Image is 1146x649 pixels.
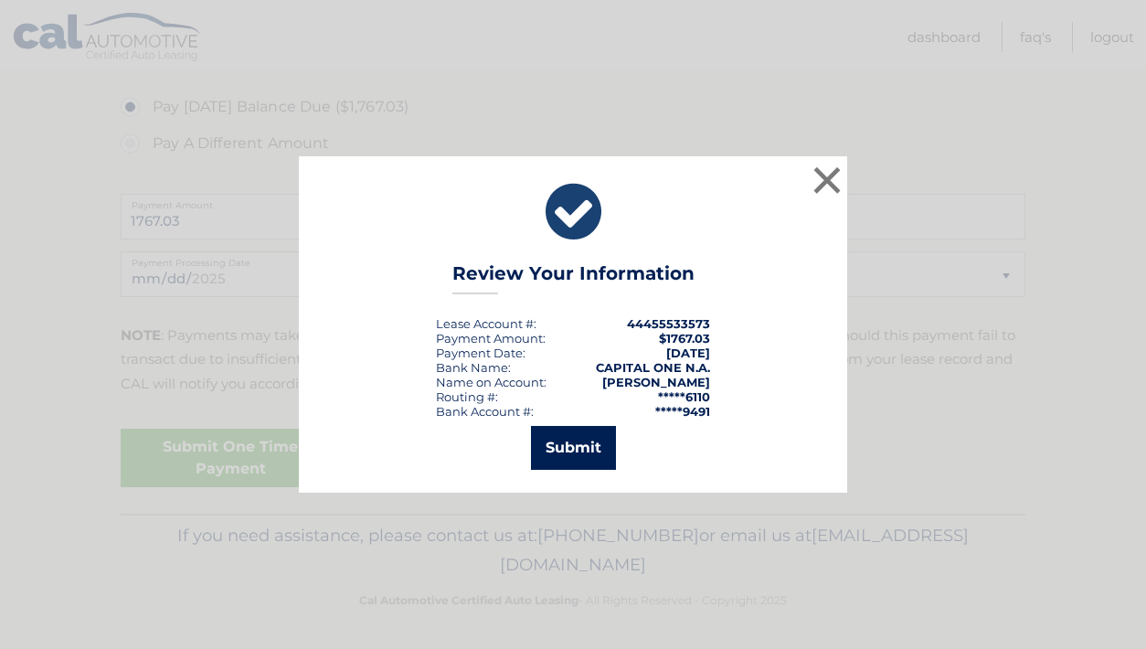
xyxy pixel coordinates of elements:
[436,346,523,360] span: Payment Date
[436,360,511,375] div: Bank Name:
[436,404,534,419] div: Bank Account #:
[809,162,845,198] button: ×
[436,331,546,346] div: Payment Amount:
[436,375,546,389] div: Name on Account:
[666,346,710,360] span: [DATE]
[436,389,498,404] div: Routing #:
[436,316,536,331] div: Lease Account #:
[596,360,710,375] strong: CAPITAL ONE N.A.
[659,331,710,346] span: $1767.03
[627,316,710,331] strong: 44455533573
[436,346,525,360] div: :
[452,262,695,294] h3: Review Your Information
[531,426,616,470] button: Submit
[602,375,710,389] strong: [PERSON_NAME]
